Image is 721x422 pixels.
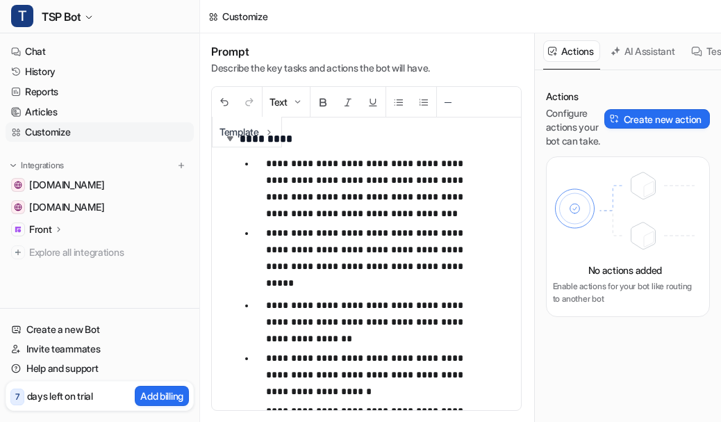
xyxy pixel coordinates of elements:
[14,225,22,234] img: Front
[335,87,360,117] button: Italic
[140,389,183,403] p: Add billing
[14,203,22,211] img: www.tsp-erm.com
[588,263,663,277] p: No actions added
[15,391,19,403] p: 7
[610,114,620,124] img: Create action
[606,40,681,62] button: AI Assistant
[6,159,68,172] button: Integrations
[211,61,430,75] p: Describe the key tasks and actions the bot will have.
[211,44,430,58] h1: Prompt
[222,9,267,24] div: Customize
[546,106,604,148] p: Configure actions your bot can take.
[263,87,310,117] button: Text
[386,87,411,117] button: Unordered List
[6,175,194,195] a: www.twostrokeperformance.com.au[DOMAIN_NAME]
[6,320,194,339] a: Create a new Bot
[29,200,104,214] span: [DOMAIN_NAME]
[6,339,194,359] a: Invite teammates
[237,87,262,117] button: Redo
[6,62,194,81] a: History
[14,181,22,189] img: www.twostrokeperformance.com.au
[135,386,189,406] button: Add billing
[418,97,429,108] img: Ordered List
[212,87,237,117] button: Undo
[546,90,604,104] p: Actions
[6,42,194,61] a: Chat
[6,82,194,102] a: Reports
[6,102,194,122] a: Articles
[360,87,386,117] button: Underline
[292,97,303,108] img: Dropdown Down Arrow
[8,161,18,170] img: expand menu
[29,222,52,236] p: Front
[543,40,600,62] button: Actions
[553,280,697,305] p: Enable actions for your bot like routing to another bot
[6,122,194,142] a: Customize
[27,389,93,403] p: days left on trial
[244,97,255,108] img: Redo
[437,87,459,117] button: ─
[213,117,281,147] button: Template
[219,97,230,108] img: Undo
[21,160,64,171] p: Integrations
[223,131,237,145] img: expand-arrow.svg
[29,241,188,263] span: Explore all integrations
[42,7,81,26] span: TSP Bot
[393,97,404,108] img: Unordered List
[6,243,194,262] a: Explore all integrations
[176,161,186,170] img: menu_add.svg
[11,245,25,259] img: explore all integrations
[342,97,354,108] img: Italic
[367,97,379,108] img: Underline
[411,87,436,117] button: Ordered List
[6,197,194,217] a: www.tsp-erm.com[DOMAIN_NAME]
[11,5,33,27] span: T
[310,87,335,117] button: Bold
[604,109,710,129] button: Create new action
[29,178,104,192] span: [DOMAIN_NAME]
[6,359,194,378] a: Help and support
[317,97,329,108] img: Bold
